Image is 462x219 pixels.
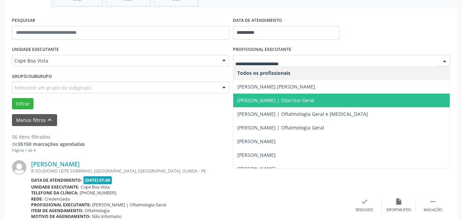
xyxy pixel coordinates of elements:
[424,208,442,213] div: Mais ações
[85,208,110,214] span: Oftalmologia
[31,168,347,174] div: R SOLIDONIO LEITE SOBRINHO, [GEOGRAPHIC_DATA], [GEOGRAPHIC_DATA], OLINDA - PE
[18,141,85,147] strong: 35150 marcações agendadas
[429,198,437,205] i: 
[92,202,166,208] span: [PERSON_NAME] | Oftalmologia Geral
[12,114,57,126] button: Menos filtroskeyboard_arrow_up
[31,190,78,196] b: Telefone da clínica:
[237,97,314,104] span: [PERSON_NAME] | Otorrino Geral
[14,57,215,64] span: Cope Boa Vista
[31,160,80,168] a: [PERSON_NAME]
[237,165,276,172] span: [PERSON_NAME]
[233,15,282,26] label: DATA DE ATENDIMENTO
[83,176,112,184] span: [DATE] 07:00
[46,116,53,124] i: keyboard_arrow_up
[233,44,291,55] label: PROFISSIONAL EXECUTANTE
[31,196,43,202] b: Rede:
[356,208,373,213] div: Resolvido
[395,198,402,205] i: insert_drive_file
[386,208,411,213] div: Exportar (PDF)
[237,138,276,145] span: [PERSON_NAME]
[12,140,85,148] div: de
[237,70,290,76] span: Todos os profissionais
[12,71,52,82] label: Grupo/Subgrupo
[12,15,35,26] label: PESQUISAR
[12,133,85,140] div: 56 itens filtrados
[361,198,368,205] i: check
[237,124,324,131] span: [PERSON_NAME] | Oftalmologia Geral
[44,196,70,202] span: Credenciada
[12,148,85,153] div: Página 1 de 4
[237,152,276,158] span: [PERSON_NAME]
[31,184,79,190] b: Unidade executante:
[12,44,59,55] label: UNIDADE EXECUTANTE
[237,111,368,117] span: [PERSON_NAME] | Oftalmologia Geral e [MEDICAL_DATA]
[12,98,34,110] button: Filtrar
[237,83,315,90] span: [PERSON_NAME] [PERSON_NAME]
[31,202,91,208] b: Profissional executante:
[31,177,82,183] b: Data de atendimento:
[12,160,26,175] img: img
[31,208,83,214] b: Item de agendamento:
[80,190,116,196] span: [PHONE_NUMBER]
[14,84,91,91] span: Selecione um grupo ou subgrupo
[81,184,110,190] span: Cope Boa Vista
